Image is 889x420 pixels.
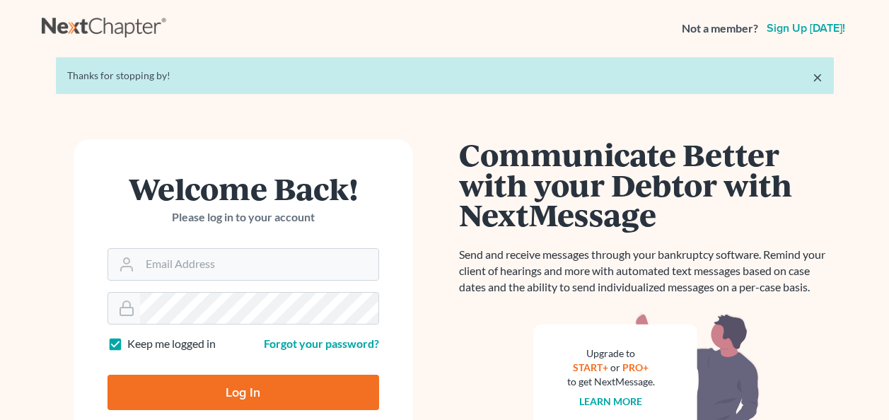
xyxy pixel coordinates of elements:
[622,361,649,373] a: PRO+
[459,139,834,230] h1: Communicate Better with your Debtor with NextMessage
[108,173,379,204] h1: Welcome Back!
[764,23,848,34] a: Sign up [DATE]!
[127,336,216,352] label: Keep me logged in
[264,337,379,350] a: Forgot your password?
[67,69,823,83] div: Thanks for stopping by!
[813,69,823,86] a: ×
[459,247,834,296] p: Send and receive messages through your bankruptcy software. Remind your client of hearings and mo...
[573,361,608,373] a: START+
[610,361,620,373] span: or
[108,375,379,410] input: Log In
[140,249,378,280] input: Email Address
[567,346,655,361] div: Upgrade to
[567,375,655,389] div: to get NextMessage.
[579,395,642,407] a: Learn more
[682,21,758,37] strong: Not a member?
[108,209,379,226] p: Please log in to your account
